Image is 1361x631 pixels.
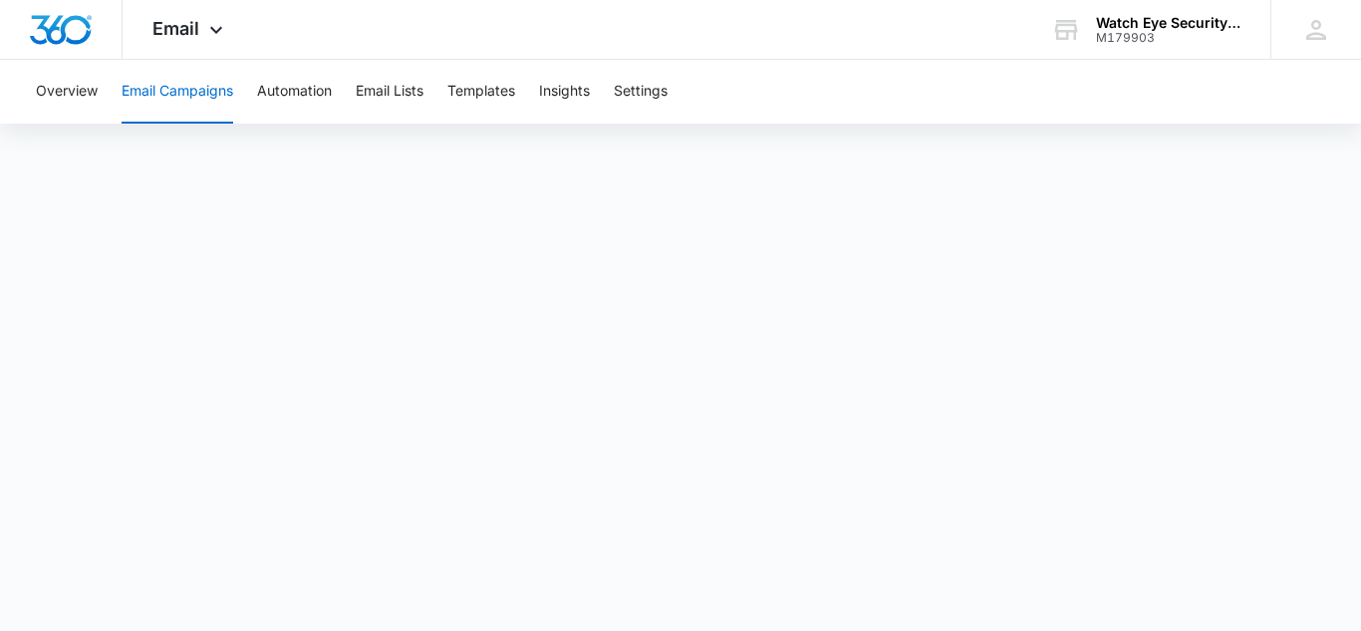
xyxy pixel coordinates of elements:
div: account name [1096,15,1241,31]
button: Insights [539,60,590,124]
button: Overview [36,60,98,124]
button: Email Lists [356,60,423,124]
span: Email [152,18,199,39]
button: Email Campaigns [122,60,233,124]
button: Automation [257,60,332,124]
button: Templates [447,60,515,124]
button: Settings [614,60,668,124]
div: account id [1096,31,1241,45]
